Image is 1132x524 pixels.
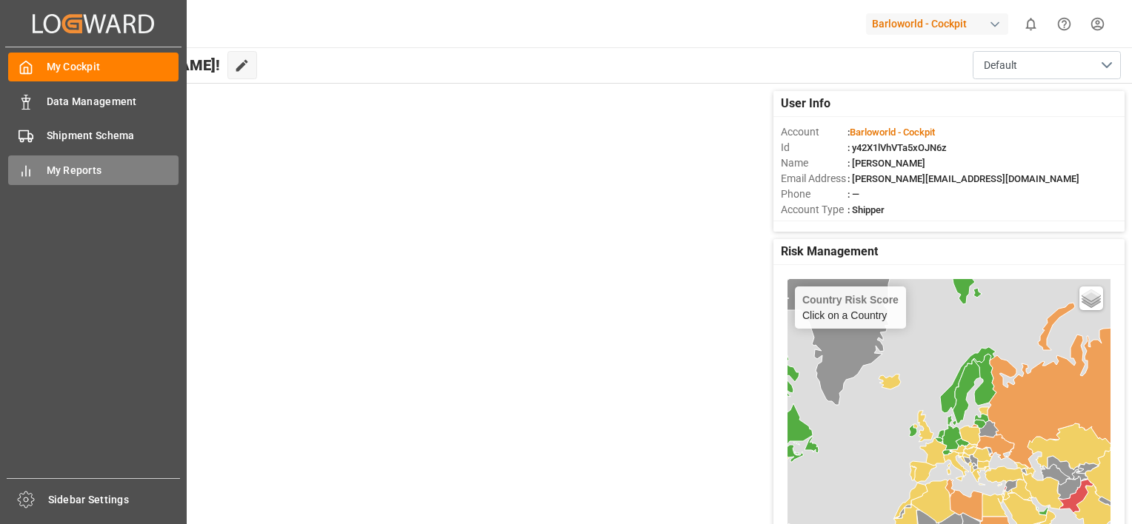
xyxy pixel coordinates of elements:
[848,158,925,169] span: : [PERSON_NAME]
[8,53,179,81] a: My Cockpit
[1014,7,1048,41] button: show 0 new notifications
[866,10,1014,38] button: Barloworld - Cockpit
[781,187,848,202] span: Phone
[47,94,179,110] span: Data Management
[47,163,179,178] span: My Reports
[848,142,947,153] span: : y42X1lVhVTa5xOJN6z
[802,294,899,321] div: Click on a Country
[848,189,859,200] span: : —
[61,51,220,79] span: Hello [PERSON_NAME]!
[8,155,179,184] a: My Reports
[47,128,179,144] span: Shipment Schema
[984,58,1017,73] span: Default
[848,127,935,138] span: :
[781,124,848,140] span: Account
[781,171,848,187] span: Email Address
[848,173,1079,184] span: : [PERSON_NAME][EMAIL_ADDRESS][DOMAIN_NAME]
[781,95,830,112] span: User Info
[8,87,179,115] a: Data Management
[848,204,885,215] span: : Shipper
[850,127,935,138] span: Barloworld - Cockpit
[1048,7,1081,41] button: Help Center
[973,51,1121,79] button: open menu
[802,294,899,306] h4: Country Risk Score
[781,243,878,261] span: Risk Management
[781,155,848,171] span: Name
[1079,286,1103,310] a: Layers
[781,140,848,155] span: Id
[47,59,179,75] span: My Cockpit
[48,492,181,508] span: Sidebar Settings
[8,121,179,150] a: Shipment Schema
[781,202,848,218] span: Account Type
[866,13,1008,35] div: Barloworld - Cockpit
